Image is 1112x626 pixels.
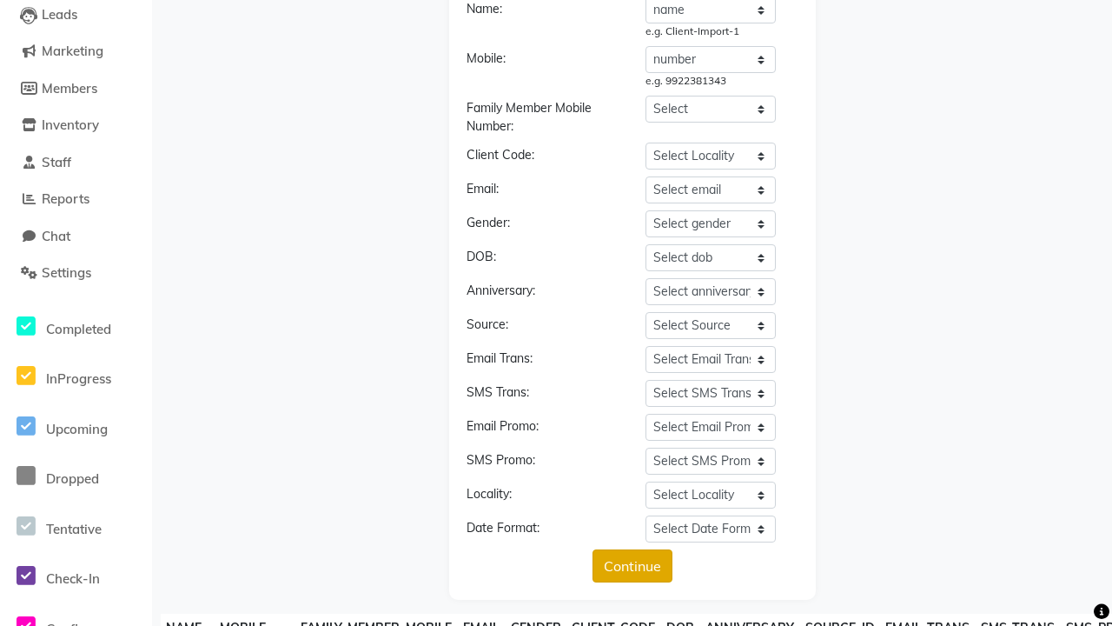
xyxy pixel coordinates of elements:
div: DOB: [453,248,632,271]
a: Staff [4,153,148,173]
span: Completed [46,321,111,337]
span: Reports [42,190,89,207]
a: Reports [4,190,148,210]
span: Marketing [42,43,103,59]
div: Family Member Mobile Number: [453,99,632,136]
a: Settings [4,263,148,283]
span: Dropped [46,470,99,487]
span: InProgress [46,370,111,387]
span: Settings [42,264,91,281]
div: Locality: [453,485,632,509]
div: e.g. Client-Import-1 [645,23,776,39]
span: Chat [42,228,70,244]
a: Members [4,79,148,99]
a: Chat [4,227,148,247]
div: SMS Trans: [453,383,632,407]
div: Client Code: [453,146,632,170]
a: Inventory [4,116,148,136]
span: Inventory [42,117,99,133]
span: Tentative [46,521,102,537]
span: Members [42,80,97,97]
a: Marketing [4,42,148,62]
div: Mobile: [453,50,632,89]
div: Anniversary: [453,282,632,305]
div: Gender: [453,214,632,237]
span: Upcoming [46,421,108,437]
div: Email: [453,180,632,203]
span: Check-In [46,570,100,587]
div: e.g. 9922381343 [645,73,776,89]
a: Leads [4,5,148,25]
div: Email Trans: [453,350,632,373]
div: Email Promo: [453,417,632,441]
div: Source: [453,316,632,339]
div: Date Format: [453,519,632,543]
span: Staff [42,154,71,170]
span: Leads [42,6,77,23]
div: SMS Promo: [453,451,632,475]
button: Continue [592,549,672,583]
